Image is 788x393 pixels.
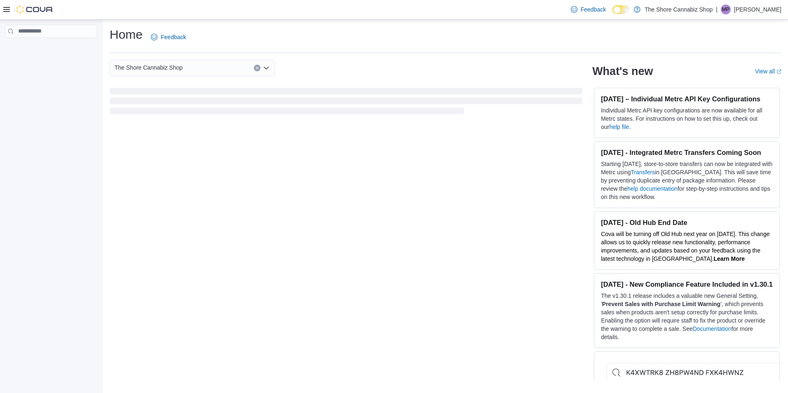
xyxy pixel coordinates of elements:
img: Cova [16,5,54,14]
p: | [716,5,718,14]
a: Transfers [631,169,655,175]
h3: [DATE] - Integrated Metrc Transfers Coming Soon [601,148,773,157]
a: View allExternal link [755,68,781,75]
h3: [DATE] - New Compliance Feature Included in v1.30.1 [601,280,773,288]
a: Documentation [693,325,732,332]
span: Loading [110,89,582,116]
span: The Shore Cannabiz Shop [115,63,183,73]
h3: [DATE] – Individual Metrc API Key Configurations [601,95,773,103]
a: Feedback [568,1,609,18]
h2: What's new [592,65,653,78]
strong: Prevent Sales with Purchase Limit Warning [602,301,720,307]
p: Starting [DATE], store-to-store transfers can now be integrated with Metrc using in [GEOGRAPHIC_D... [601,160,773,201]
h1: Home [110,26,143,43]
nav: Complex example [5,40,97,59]
a: help file [609,124,629,130]
a: help documentation [627,185,678,192]
p: The Shore Cannabiz Shop [645,5,713,14]
p: Individual Metrc API key configurations are now available for all Metrc states. For instructions ... [601,106,773,131]
a: Feedback [148,29,189,45]
h3: [DATE] - Old Hub End Date [601,218,773,227]
span: Feedback [581,5,606,14]
button: Clear input [254,65,260,71]
input: Dark Mode [612,5,630,14]
span: Feedback [161,33,186,41]
span: Cova will be turning off Old Hub next year on [DATE]. This change allows us to quickly release ne... [601,231,769,262]
svg: External link [776,69,781,74]
button: Open list of options [263,65,270,71]
div: Matthew Pryor [721,5,731,14]
p: The v1.30.1 release includes a valuable new General Setting, ' ', which prevents sales when produ... [601,292,773,341]
span: MP [722,5,729,14]
a: Learn More [714,255,745,262]
p: [PERSON_NAME] [734,5,781,14]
